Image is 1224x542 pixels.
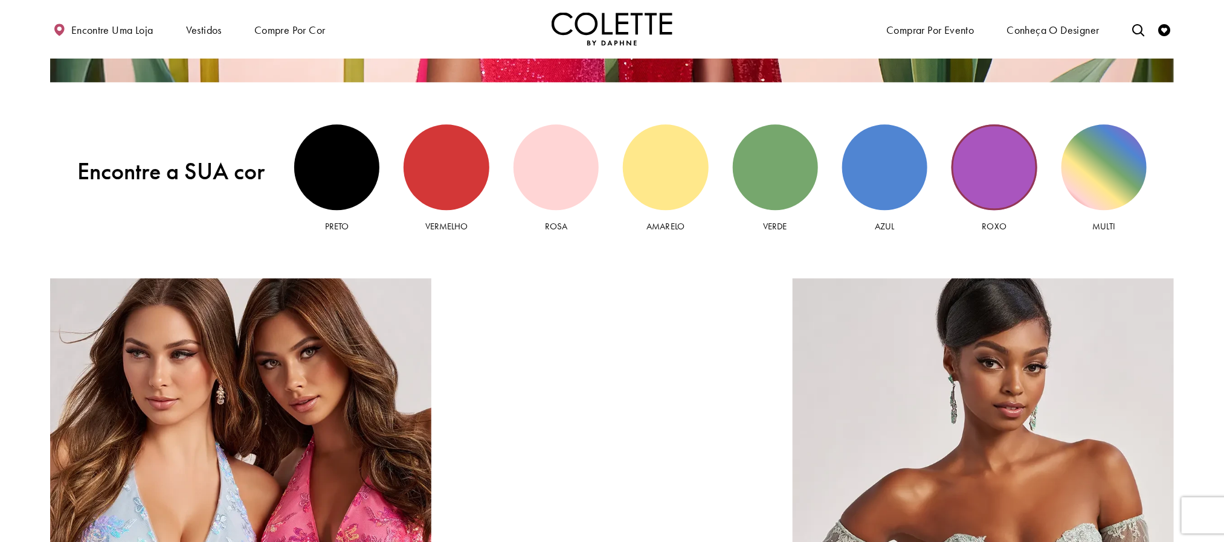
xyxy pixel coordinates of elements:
[1156,13,1174,46] a: Verificar lista de desejos
[842,124,927,209] div: Vista azul
[294,124,379,232] a: Visão negra Preto
[1061,124,1147,209] div: Multivisualização
[842,124,927,232] a: Vista azul Azul
[875,220,894,232] font: Azul
[514,124,599,209] div: Vista rosa
[404,124,489,232] a: Vista vermelha Vermelho
[294,124,379,209] div: Visão negra
[952,124,1037,232] a: Vista roxa Roxo
[71,23,153,37] font: Encontre uma loja
[425,220,468,232] font: Vermelho
[647,220,685,232] font: Amarelo
[1061,124,1147,232] a: Multivisualização Multi
[50,12,156,46] a: Encontre uma loja
[1129,13,1147,46] a: Alternar pesquisa
[883,12,977,46] span: Comprar por evento
[254,23,325,37] font: Compre por cor
[1007,23,1100,37] font: Conheça o designer
[733,124,818,232] a: Vista verde Verde
[1004,12,1103,46] a: Conheça o designer
[886,23,974,37] font: Comprar por evento
[77,156,265,187] font: Encontre a SUA cor
[982,220,1007,232] font: Roxo
[325,220,349,232] font: Preto
[514,124,599,232] a: Vista rosa Rosa
[623,124,708,232] a: Vista amarela Amarelo
[183,12,225,46] span: Vestidos
[552,13,672,46] img: Colette por Daphne
[552,13,672,46] a: Visite a página inicial
[733,124,818,209] div: Vista verde
[545,220,567,232] font: Rosa
[1092,220,1115,232] font: Multi
[186,23,222,37] font: Vestidos
[404,124,489,209] div: Vista vermelha
[623,124,708,209] div: Vista amarela
[251,12,328,46] span: Compre por cor
[952,124,1037,209] div: Vista roxa
[763,220,787,232] font: Verde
